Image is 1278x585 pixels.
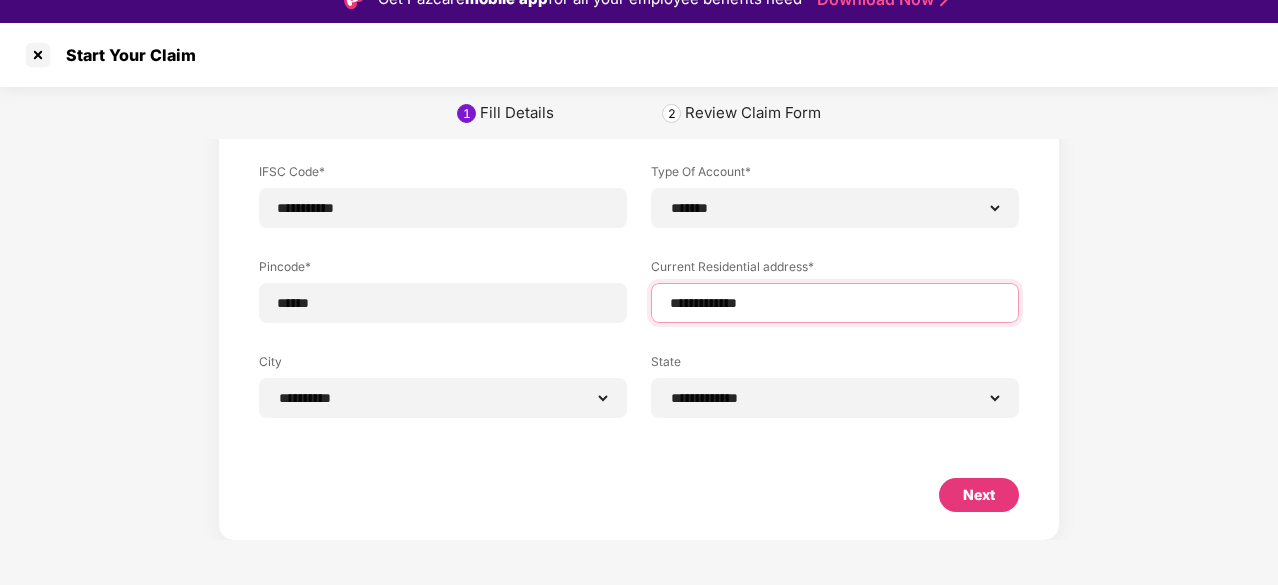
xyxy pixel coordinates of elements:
div: 1 [463,106,471,121]
div: Review Claim Form [685,103,821,123]
label: State [651,353,1019,378]
label: Type Of Account* [651,163,1019,188]
div: Start Your Claim [54,45,196,65]
label: Current Residential address* [651,258,1019,283]
label: Pincode* [259,258,627,283]
div: Fill Details [480,103,554,123]
div: Next [963,484,995,506]
label: IFSC Code* [259,163,627,188]
label: City [259,353,627,378]
div: 2 [668,106,676,121]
